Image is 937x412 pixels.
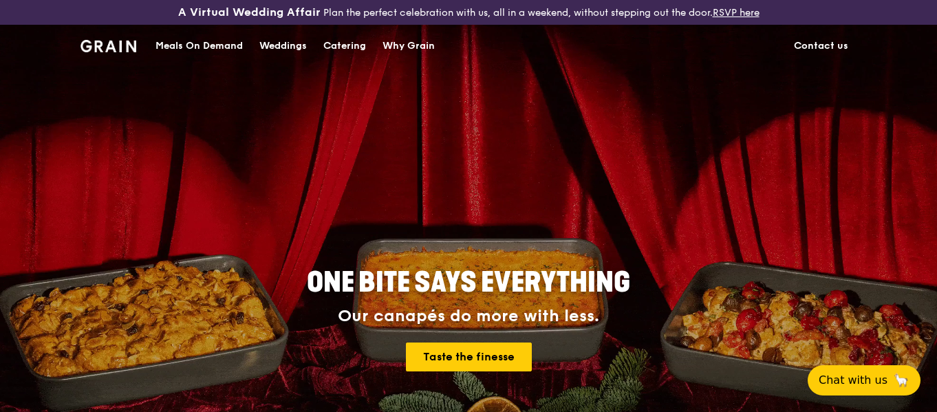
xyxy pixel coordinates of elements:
a: RSVP here [713,7,760,19]
a: Taste the finesse [406,343,532,371]
a: Why Grain [374,25,443,67]
span: 🦙 [893,372,909,389]
h3: A Virtual Wedding Affair [178,6,321,19]
a: Contact us [786,25,857,67]
a: Catering [315,25,374,67]
a: GrainGrain [80,24,136,65]
img: Grain [80,40,136,52]
a: Weddings [251,25,315,67]
span: ONE BITE SAYS EVERYTHING [307,266,630,299]
button: Chat with us🦙 [808,365,920,395]
div: Plan the perfect celebration with us, all in a weekend, without stepping out the door. [156,6,781,19]
div: Catering [323,25,366,67]
div: Why Grain [383,25,435,67]
div: Weddings [259,25,307,67]
span: Chat with us [819,372,887,389]
div: Our canapés do more with less. [221,307,716,326]
div: Meals On Demand [155,25,243,67]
